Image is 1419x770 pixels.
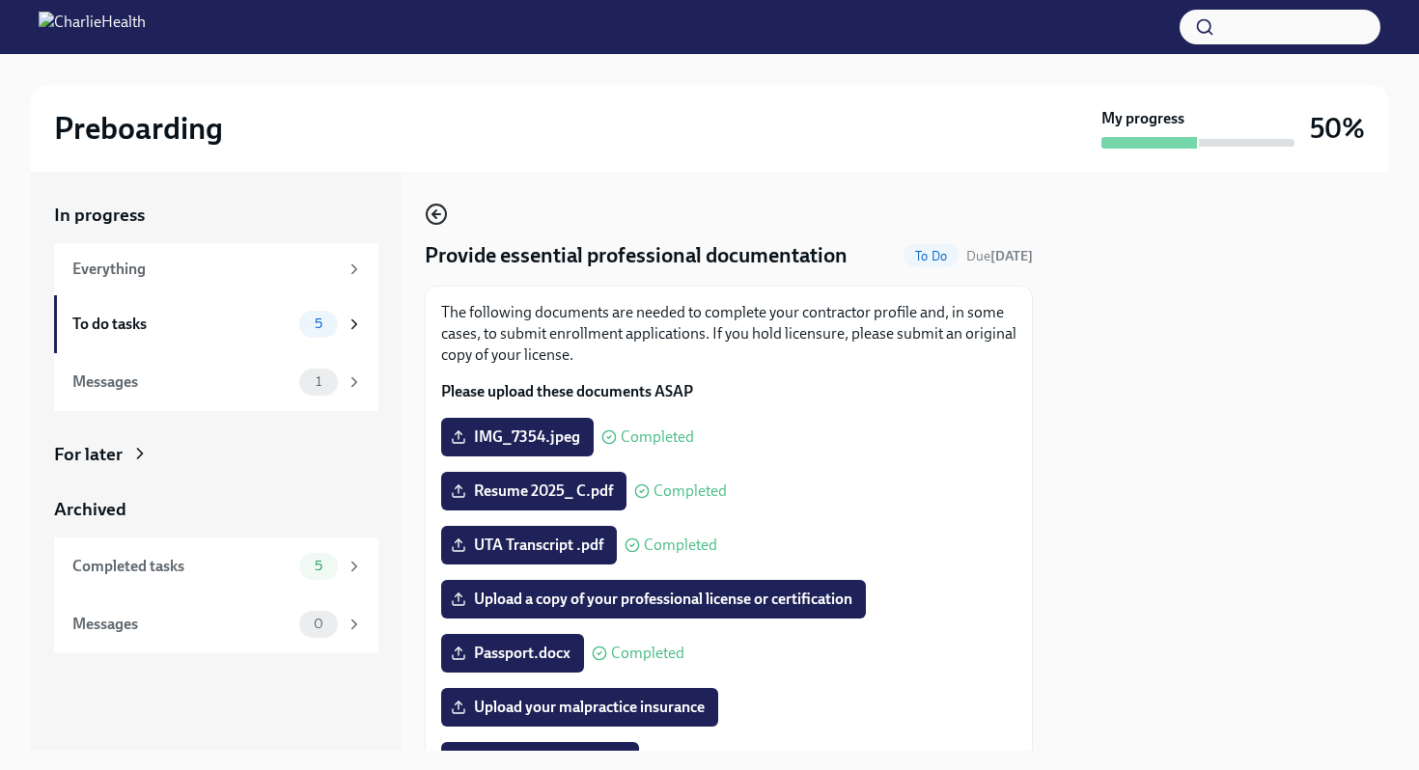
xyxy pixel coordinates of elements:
h2: Preboarding [54,109,223,148]
div: Messages [72,371,292,393]
strong: My progress [1101,108,1184,129]
div: Everything [72,259,338,280]
span: Completed [611,646,684,661]
span: Passport.docx [455,644,570,663]
p: The following documents are needed to complete your contractor profile and, in some cases, to sub... [441,302,1016,366]
span: To Do [904,249,959,263]
label: Resume 2025_ C.pdf [441,472,626,510]
h3: 50% [1310,111,1365,146]
span: Completed [654,483,727,499]
a: To do tasks5 [54,295,378,353]
span: Due [966,248,1033,264]
strong: Please upload these documents ASAP [441,382,693,400]
span: 5 [303,559,334,573]
label: Passport.docx [441,634,584,673]
a: For later [54,442,378,467]
h4: Provide essential professional documentation [425,241,848,270]
span: 5 [303,316,334,331]
label: IMG_7354.jpeg [441,418,594,456]
strong: [DATE] [990,248,1033,264]
div: For later [54,442,123,467]
a: Everything [54,243,378,295]
a: Messages1 [54,353,378,411]
span: Upload your malpractice insurance [455,698,705,717]
span: Completed [621,429,694,445]
label: Upload your malpractice insurance [441,688,718,727]
span: Completed [644,537,717,553]
a: Messages0 [54,595,378,653]
span: UTA Transcript .pdf [455,536,603,555]
label: UTA Transcript .pdf [441,526,617,564]
div: Messages [72,614,292,635]
a: In progress [54,203,378,228]
img: CharlieHealth [39,12,146,42]
span: August 27th, 2025 08:00 [966,247,1033,265]
div: To do tasks [72,314,292,335]
a: Archived [54,497,378,522]
span: Resume 2025_ C.pdf [455,481,613,501]
span: 0 [302,617,335,631]
span: IMG_7354.jpeg [455,427,580,447]
a: Completed tasks5 [54,537,378,595]
span: Upload a copy of your professional license or certification [455,590,852,609]
label: Upload a copy of your professional license or certification [441,580,866,619]
span: 1 [304,374,333,389]
div: Completed tasks [72,556,292,577]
